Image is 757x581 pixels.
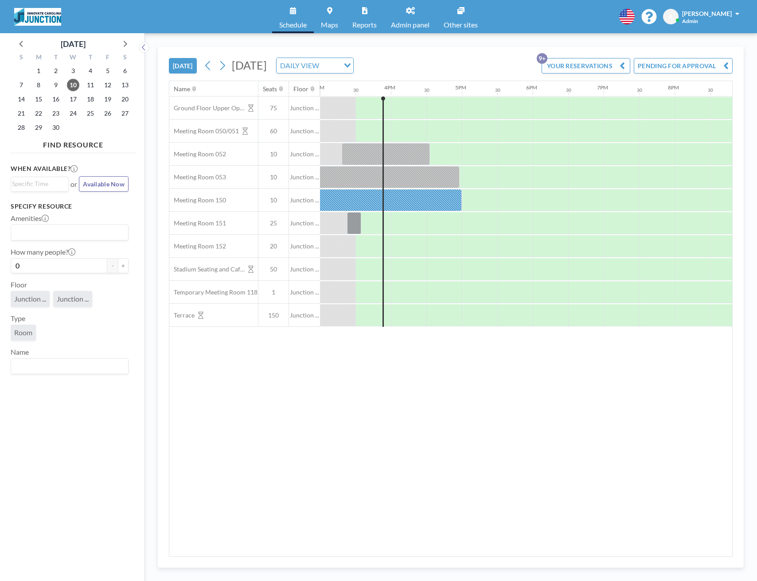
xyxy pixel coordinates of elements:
[11,314,25,323] label: Type
[12,179,63,189] input: Search for option
[293,85,308,93] div: Floor
[278,60,321,71] span: DAILY VIEW
[352,21,377,28] span: Reports
[169,219,226,227] span: Meeting Room 151
[169,173,226,181] span: Meeting Room 053
[65,52,82,64] div: W
[84,79,97,91] span: Thursday, September 11, 2025
[263,85,277,93] div: Seats
[258,288,289,296] span: 1
[526,84,537,91] div: 6PM
[258,196,289,204] span: 10
[119,93,131,105] span: Saturday, September 20, 2025
[289,127,320,135] span: Junction ...
[289,219,320,227] span: Junction ...
[116,52,133,64] div: S
[101,107,114,120] span: Friday, September 26, 2025
[15,107,27,120] span: Sunday, September 21, 2025
[258,265,289,273] span: 50
[258,219,289,227] span: 25
[384,84,395,91] div: 4PM
[169,58,197,74] button: [DATE]
[32,121,45,134] span: Monday, September 29, 2025
[67,79,79,91] span: Wednesday, September 10, 2025
[169,311,195,319] span: Terrace
[119,65,131,77] span: Saturday, September 6, 2025
[101,79,114,91] span: Friday, September 12, 2025
[15,121,27,134] span: Sunday, September 28, 2025
[67,65,79,77] span: Wednesday, September 3, 2025
[279,21,307,28] span: Schedule
[67,93,79,105] span: Wednesday, September 17, 2025
[107,258,118,273] button: -
[169,104,245,112] span: Ground Floor Upper Open Area
[118,258,129,273] button: +
[14,8,61,26] img: organization-logo
[169,242,226,250] span: Meeting Room 152
[169,150,226,158] span: Meeting Room 052
[444,21,478,28] span: Other sites
[597,84,608,91] div: 7PM
[84,65,97,77] span: Thursday, September 4, 2025
[277,58,353,73] div: Search for option
[11,177,68,190] div: Search for option
[84,107,97,120] span: Thursday, September 25, 2025
[15,79,27,91] span: Sunday, September 7, 2025
[99,52,116,64] div: F
[668,84,679,91] div: 8PM
[289,150,320,158] span: Junction ...
[353,87,359,93] div: 30
[32,65,45,77] span: Monday, September 1, 2025
[83,180,125,188] span: Available Now
[637,87,642,93] div: 30
[289,104,320,112] span: Junction ...
[57,294,89,303] span: Junction ...
[258,311,289,319] span: 150
[70,180,77,189] span: or
[169,265,245,273] span: Stadium Seating and Cafe area
[289,196,320,204] span: Junction ...
[101,65,114,77] span: Friday, September 5, 2025
[84,93,97,105] span: Thursday, September 18, 2025
[495,87,500,93] div: 30
[79,176,129,192] button: Available Now
[50,65,62,77] span: Tuesday, September 2, 2025
[50,107,62,120] span: Tuesday, September 23, 2025
[169,288,258,296] span: Temporary Meeting Room 118
[258,104,289,112] span: 75
[321,21,338,28] span: Maps
[682,10,732,17] span: [PERSON_NAME]
[32,93,45,105] span: Monday, September 15, 2025
[50,121,62,134] span: Tuesday, September 30, 2025
[11,248,75,256] label: How many people?
[119,79,131,91] span: Saturday, September 13, 2025
[14,328,32,337] span: Room
[50,93,62,105] span: Tuesday, September 16, 2025
[322,60,339,71] input: Search for option
[67,107,79,120] span: Wednesday, September 24, 2025
[289,265,320,273] span: Junction ...
[11,359,128,374] div: Search for option
[566,87,571,93] div: 30
[258,127,289,135] span: 60
[11,202,129,210] h3: Specify resource
[424,87,429,93] div: 30
[232,58,267,72] span: [DATE]
[289,311,320,319] span: Junction ...
[50,79,62,91] span: Tuesday, September 9, 2025
[30,52,47,64] div: M
[61,38,86,50] div: [DATE]
[258,242,289,250] span: 20
[668,13,674,21] span: JL
[32,107,45,120] span: Monday, September 22, 2025
[11,225,128,240] div: Search for option
[682,18,698,24] span: Admin
[708,87,713,93] div: 30
[169,196,226,204] span: Meeting Room 150
[32,79,45,91] span: Monday, September 8, 2025
[11,137,136,149] h4: FIND RESOURCE
[174,85,190,93] div: Name
[11,214,49,223] label: Amenities
[12,360,123,372] input: Search for option
[258,150,289,158] span: 10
